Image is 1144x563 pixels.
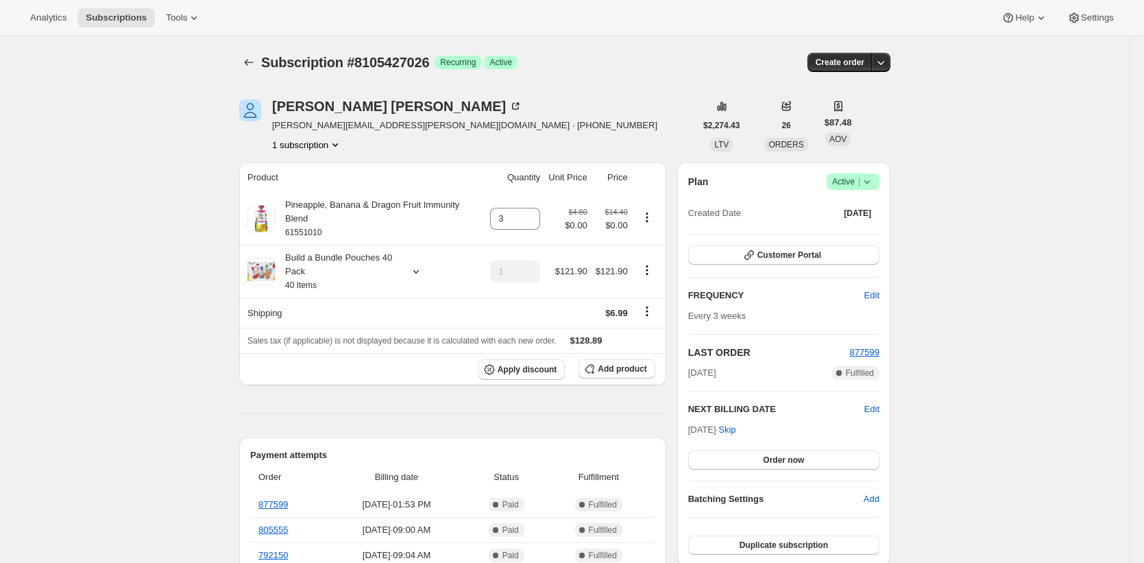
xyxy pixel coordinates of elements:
th: Price [592,163,632,193]
a: 877599 [258,499,288,510]
span: Paid [502,550,519,561]
small: $4.80 [569,208,587,216]
span: Add product [598,363,646,374]
small: 40 Items [285,280,317,290]
span: $0.00 [596,219,628,232]
button: Add [855,488,888,510]
th: Quantity [486,163,544,193]
button: [DATE] [836,204,879,223]
span: Apply discount [498,364,557,375]
img: product img [247,205,275,232]
h2: FREQUENCY [688,289,864,302]
span: ORDERS [768,140,803,149]
span: Status [471,470,542,484]
span: Customer Portal [757,250,821,261]
button: Analytics [22,8,75,27]
h2: Plan [688,175,709,189]
button: Create order [807,53,873,72]
span: Every 3 weeks [688,311,746,321]
a: 805555 [258,525,288,535]
span: Paid [502,525,519,536]
span: Billing date [331,470,463,484]
span: Edit [864,289,879,302]
span: Tools [166,12,187,23]
span: Fulfillment [550,470,647,484]
span: $128.89 [570,335,603,346]
span: $2,274.43 [703,120,740,131]
span: Active [489,57,512,68]
small: $14.40 [605,208,628,216]
span: Active [832,175,874,189]
button: Shipping actions [636,304,658,319]
span: $121.90 [596,266,628,276]
span: LTV [714,140,729,149]
span: Fulfilled [846,368,874,379]
span: Order now [763,455,804,466]
span: Duplicate subscription [740,540,828,551]
button: Order now [688,451,879,470]
span: Paid [502,499,519,510]
span: $87.48 [825,116,852,130]
button: Edit [856,285,888,307]
span: [DATE] [844,208,871,219]
button: 877599 [850,346,879,359]
button: Help [993,8,1056,27]
button: Product actions [636,263,658,278]
button: Duplicate subscription [688,536,879,555]
h2: NEXT BILLING DATE [688,403,864,416]
button: Product actions [636,210,658,225]
a: 877599 [850,347,879,357]
button: 26 [773,116,799,135]
button: Apply discount [478,359,565,380]
button: Tools [158,8,209,27]
span: [DATE] · 01:53 PM [331,498,463,512]
span: Fulfilled [589,499,617,510]
span: Samantha Buono [239,99,261,121]
span: $121.90 [555,266,587,276]
button: Add product [579,359,655,379]
span: [DATE] [688,366,716,380]
span: Help [1015,12,1034,23]
span: Subscriptions [86,12,147,23]
th: Unit Price [544,163,591,193]
span: $6.99 [605,308,628,318]
button: Skip [710,419,744,441]
div: Build a Bundle Pouches 40 Pack [275,251,398,292]
h2: Payment attempts [250,448,655,462]
span: Fulfilled [589,525,617,536]
span: Skip [718,423,735,437]
span: Fulfilled [589,550,617,561]
span: [DATE] · 09:04 AM [331,549,463,562]
th: Order [250,462,327,492]
span: [DATE] · [688,424,736,435]
button: $2,274.43 [695,116,748,135]
button: Subscriptions [77,8,155,27]
span: $0.00 [565,219,587,232]
th: Shipping [239,298,486,328]
a: 792150 [258,550,288,560]
button: Edit [864,403,879,416]
button: Subscriptions [239,53,258,72]
span: [PERSON_NAME][EMAIL_ADDRESS][PERSON_NAME][DOMAIN_NAME] · [PHONE_NUMBER] [272,119,657,132]
span: AOV [829,134,847,144]
span: Recurring [440,57,476,68]
div: [PERSON_NAME] [PERSON_NAME] [272,99,522,113]
h2: LAST ORDER [688,346,850,359]
button: Settings [1059,8,1122,27]
span: Settings [1081,12,1114,23]
button: Product actions [272,138,342,152]
th: Product [239,163,486,193]
span: Add [864,492,879,506]
span: | [858,176,860,187]
span: [DATE] · 09:00 AM [331,523,463,537]
span: Create order [816,57,864,68]
button: Customer Portal [688,245,879,265]
span: Analytics [30,12,66,23]
span: Created Date [688,206,741,220]
span: 26 [781,120,790,131]
div: Pineapple, Banana & Dragon Fruit Immunity Blend [275,198,482,239]
span: Subscription #8105427026 [261,55,429,70]
small: 61551010 [285,228,321,237]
